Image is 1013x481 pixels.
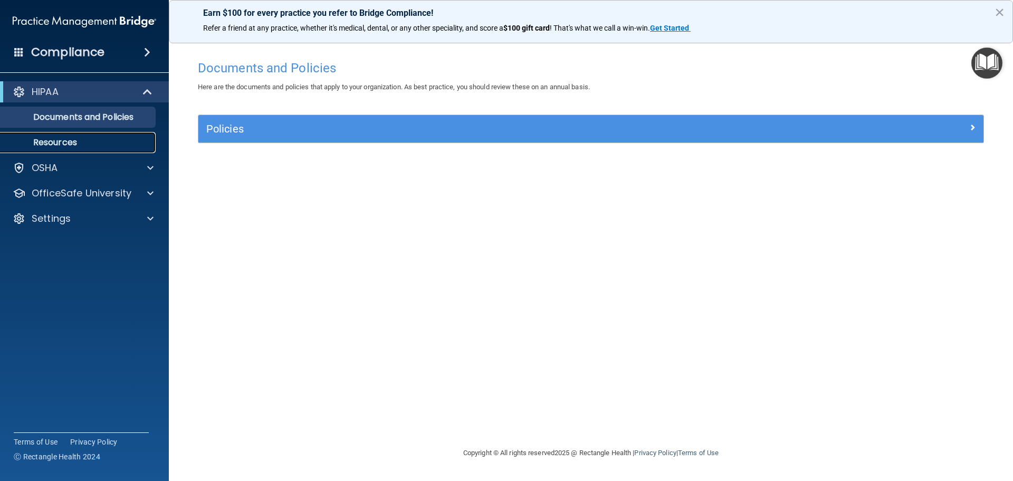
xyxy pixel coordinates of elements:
[7,137,151,148] p: Resources
[31,45,104,60] h4: Compliance
[14,437,58,447] a: Terms of Use
[32,86,59,98] p: HIPAA
[650,24,689,32] strong: Get Started
[203,24,503,32] span: Refer a friend at any practice, whether it's medical, dental, or any other speciality, and score a
[971,48,1002,79] button: Open Resource Center
[13,187,154,200] a: OfficeSafe University
[206,123,779,135] h5: Policies
[13,212,154,225] a: Settings
[14,451,100,462] span: Ⓒ Rectangle Health 2024
[634,449,676,457] a: Privacy Policy
[203,8,979,18] p: Earn $100 for every practice you refer to Bridge Compliance!
[13,11,156,32] img: PMB logo
[650,24,691,32] a: Get Started
[678,449,719,457] a: Terms of Use
[398,436,783,470] div: Copyright © All rights reserved 2025 @ Rectangle Health | |
[32,187,131,200] p: OfficeSafe University
[995,4,1005,21] button: Close
[70,437,118,447] a: Privacy Policy
[13,162,154,174] a: OSHA
[32,212,71,225] p: Settings
[198,83,590,91] span: Here are the documents and policies that apply to your organization. As best practice, you should...
[32,162,58,174] p: OSHA
[503,24,550,32] strong: $100 gift card
[7,112,151,122] p: Documents and Policies
[206,120,976,137] a: Policies
[198,61,984,75] h4: Documents and Policies
[550,24,650,32] span: ! That's what we call a win-win.
[13,86,153,98] a: HIPAA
